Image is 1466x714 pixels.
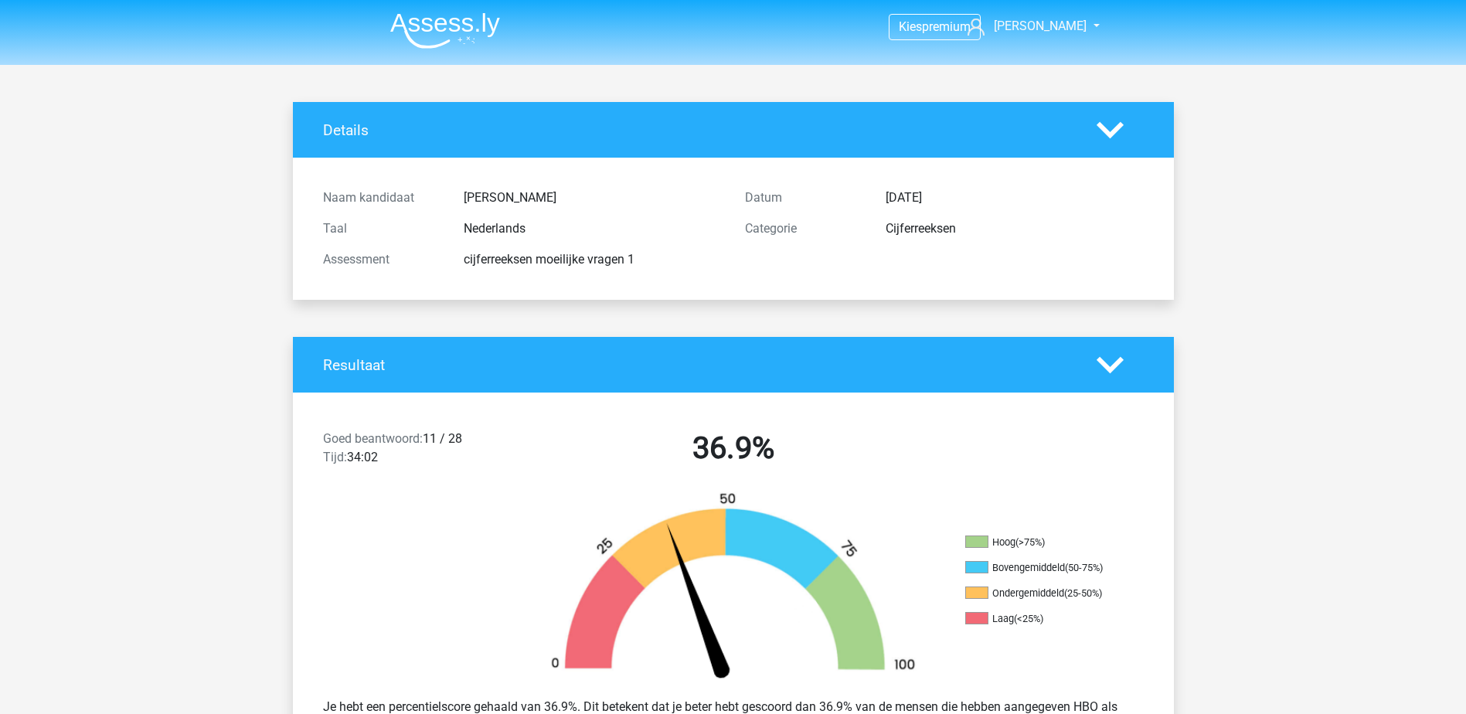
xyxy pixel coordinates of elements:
[534,430,933,467] h2: 36.9%
[452,219,733,238] div: Nederlands
[452,250,733,269] div: cijferreeksen moeilijke vragen 1
[1064,587,1102,599] div: (25-50%)
[1065,562,1103,573] div: (50-75%)
[965,612,1120,626] li: Laag
[525,491,942,685] img: 37.6954ec9c0e6e.png
[874,189,1155,207] div: [DATE]
[390,12,500,49] img: Assessly
[733,219,874,238] div: Categorie
[899,19,922,34] span: Kies
[1015,536,1045,548] div: (>75%)
[323,450,347,464] span: Tijd:
[311,219,452,238] div: Taal
[961,17,1088,36] a: [PERSON_NAME]
[965,561,1120,575] li: Bovengemiddeld
[1014,613,1043,624] div: (<25%)
[323,356,1073,374] h4: Resultaat
[965,586,1120,600] li: Ondergemiddeld
[311,250,452,269] div: Assessment
[323,121,1073,139] h4: Details
[323,431,423,446] span: Goed beantwoord:
[874,219,1155,238] div: Cijferreeksen
[922,19,971,34] span: premium
[733,189,874,207] div: Datum
[994,19,1087,33] span: [PERSON_NAME]
[311,430,522,473] div: 11 / 28 34:02
[889,16,980,37] a: Kiespremium
[965,535,1120,549] li: Hoog
[311,189,452,207] div: Naam kandidaat
[452,189,733,207] div: [PERSON_NAME]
